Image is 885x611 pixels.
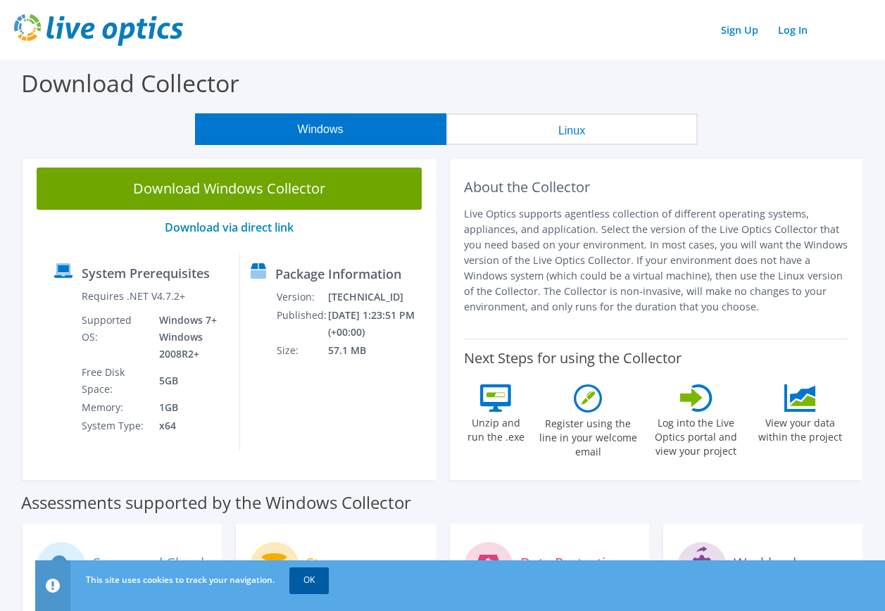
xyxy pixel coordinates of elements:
[289,567,329,593] a: OK
[149,417,229,435] td: x64
[734,556,803,570] label: Workloads
[82,266,210,280] label: System Prerequisites
[327,341,429,360] td: 57.1 MB
[446,113,698,145] button: Linux
[86,574,275,586] span: This site uses cookies to track your navigation.
[82,289,185,303] label: Requires .NET V4.7.2+
[276,306,327,341] td: Published:
[149,311,229,363] td: Windows 7+ Windows 2008R2+
[275,267,401,281] label: Package Information
[81,398,148,417] td: Memory:
[93,556,204,570] label: Server and Cloud
[276,288,327,306] td: Version:
[714,20,765,40] a: Sign Up
[21,67,239,99] label: Download Collector
[81,311,148,363] td: Supported OS:
[165,220,294,235] a: Download via direct link
[195,113,446,145] button: Windows
[81,363,148,398] td: Free Disk Space:
[21,496,411,510] label: Assessments supported by the Windows Collector
[771,20,815,40] a: Log In
[14,14,183,46] img: live_optics_svg.svg
[149,398,229,417] td: 1GB
[464,350,682,367] label: Next Steps for using the Collector
[37,168,422,210] a: Download Windows Collector
[276,341,327,360] td: Size:
[81,417,148,435] td: System Type:
[520,556,622,570] label: Data Protection
[149,363,229,398] td: 5GB
[327,306,429,341] td: [DATE] 1:23:51 PM (+00:00)
[536,412,641,459] label: Register using the line in your welcome email
[464,206,849,315] p: Live Optics supports agentless collection of different operating systems, appliances, and applica...
[464,179,849,196] h2: About the Collector
[648,412,745,458] label: Log into the Live Optics portal and view your project
[327,288,429,306] td: [TECHNICAL_ID]
[752,412,849,444] label: View your data within the project
[306,556,356,570] label: Storage
[464,412,529,444] label: Unzip and run the .exe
